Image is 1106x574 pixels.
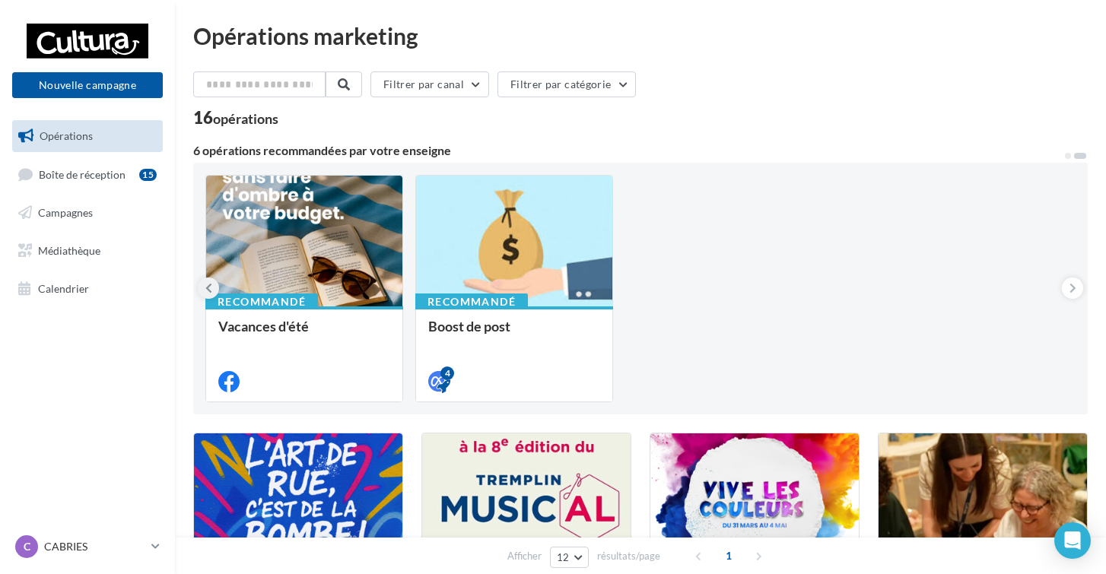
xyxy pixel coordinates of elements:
button: Nouvelle campagne [12,72,163,98]
span: Vacances d'été [218,318,309,335]
span: 1 [717,544,741,568]
button: Filtrer par canal [370,71,489,97]
span: Médiathèque [38,244,100,257]
span: Boîte de réception [39,167,126,180]
div: 4 [440,366,454,380]
a: Calendrier [9,273,166,305]
span: Boost de post [428,318,510,335]
a: Boîte de réception15 [9,158,166,191]
span: Opérations [40,129,93,142]
div: 6 opérations recommandées par votre enseigne [193,144,1063,157]
div: opérations [213,112,278,125]
a: Opérations [9,120,166,152]
span: Calendrier [38,281,89,294]
div: Opérations marketing [193,24,1088,47]
button: 12 [550,547,589,568]
a: Campagnes [9,197,166,229]
div: Open Intercom Messenger [1054,522,1091,559]
a: Médiathèque [9,235,166,267]
span: Afficher [507,549,542,563]
div: Recommandé [415,293,528,310]
a: C CABRIES [12,532,163,561]
div: 15 [139,169,157,181]
button: Filtrer par catégorie [497,71,636,97]
div: 16 [193,109,278,126]
span: C [24,539,30,554]
div: Recommandé [205,293,318,310]
span: Campagnes [38,206,93,219]
span: résultats/page [597,549,660,563]
span: 12 [557,551,570,563]
p: CABRIES [44,539,145,554]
